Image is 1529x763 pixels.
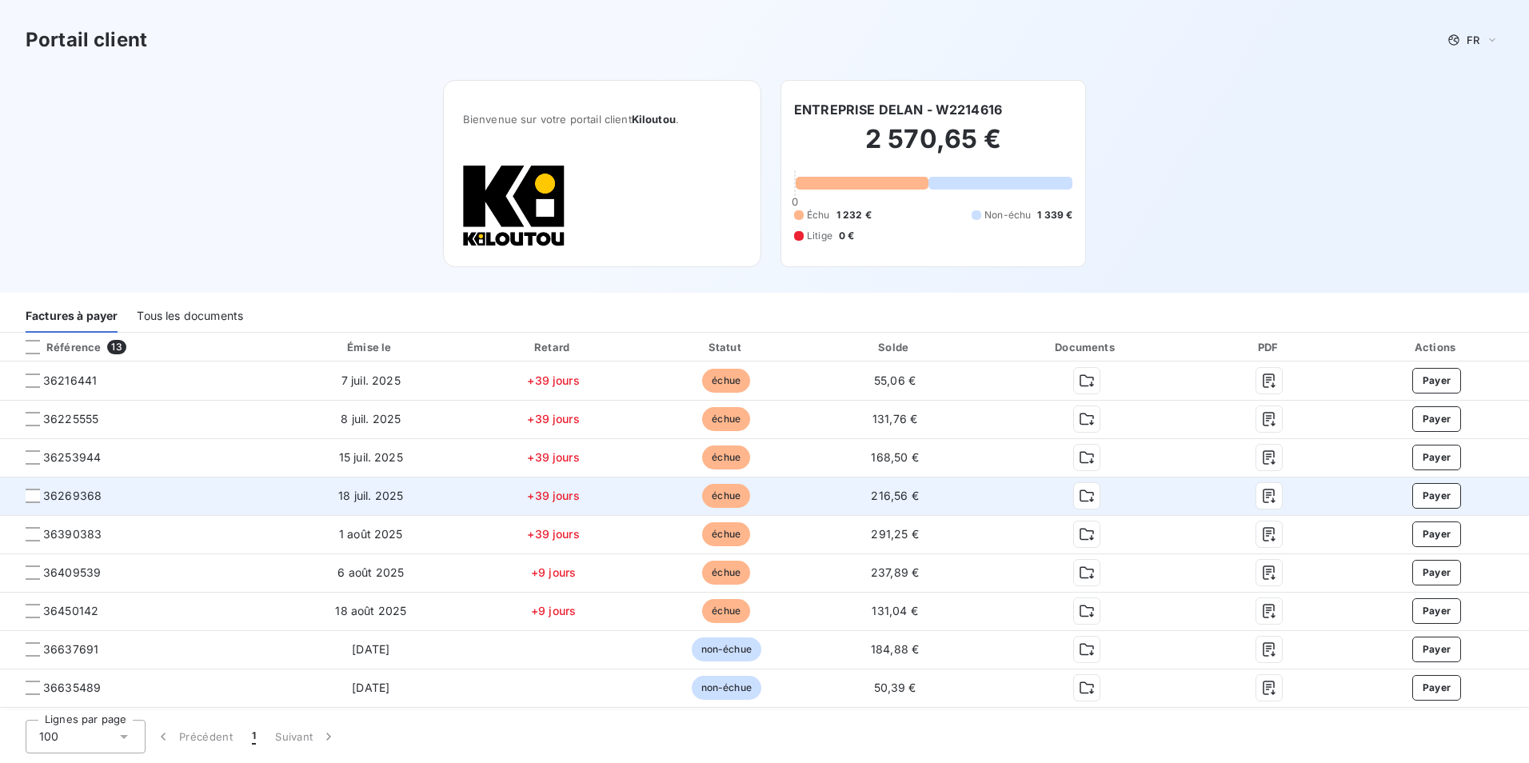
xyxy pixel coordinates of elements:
span: 50,39 € [874,681,916,694]
span: Litige [807,229,832,243]
span: 15 juil. 2025 [339,450,403,464]
span: 36409539 [43,565,101,581]
span: 36390383 [43,526,102,542]
div: Tous les documents [137,299,243,333]
span: échue [702,599,750,623]
span: 131,76 € [872,412,917,425]
button: Payer [1412,406,1462,432]
div: Émise le [279,339,463,355]
span: 36253944 [43,449,101,465]
span: non-échue [692,676,761,700]
span: 36216441 [43,373,97,389]
span: 13 [107,340,126,354]
span: échue [702,484,750,508]
span: [DATE] [352,642,389,656]
img: Company logo [463,164,565,247]
span: +39 jours [527,527,579,541]
span: 18 août 2025 [335,604,406,617]
button: Payer [1412,368,1462,393]
button: Payer [1412,483,1462,509]
div: PDF [1198,339,1341,355]
span: 0 € [839,229,854,243]
span: +39 jours [527,374,579,387]
div: Référence [13,340,101,354]
button: Payer [1412,560,1462,585]
span: 184,88 € [871,642,919,656]
span: 1 232 € [836,208,872,222]
div: Factures à payer [26,299,118,333]
span: 6 août 2025 [337,565,404,579]
button: Précédent [146,720,242,753]
span: non-échue [692,637,761,661]
div: Actions [1347,339,1526,355]
span: +39 jours [527,450,579,464]
div: Solde [815,339,975,355]
span: +39 jours [527,489,579,502]
span: échue [702,522,750,546]
span: 36269368 [43,488,102,504]
span: 36225555 [43,411,98,427]
span: 216,56 € [871,489,918,502]
span: échue [702,369,750,393]
div: Documents [981,339,1192,355]
span: échue [702,445,750,469]
h3: Portail client [26,26,147,54]
button: 1 [242,720,265,753]
span: FR [1467,34,1479,46]
span: Bienvenue sur votre portail client . [463,113,741,126]
div: Retard [469,339,638,355]
span: 237,89 € [871,565,919,579]
span: 1 août 2025 [339,527,403,541]
span: 36637691 [43,641,98,657]
span: 291,25 € [871,527,918,541]
span: [DATE] [352,681,389,694]
span: échue [702,407,750,431]
button: Payer [1412,521,1462,547]
span: 36635489 [43,680,101,696]
span: 18 juil. 2025 [338,489,403,502]
span: Échu [807,208,830,222]
span: 1 [252,729,256,745]
button: Payer [1412,637,1462,662]
span: Kiloutou [632,113,676,126]
span: +9 jours [531,565,576,579]
span: 100 [39,729,58,745]
button: Payer [1412,445,1462,470]
button: Payer [1412,675,1462,701]
span: 168,50 € [871,450,918,464]
h2: 2 570,65 € [794,123,1072,171]
div: Statut [644,339,808,355]
span: 8 juil. 2025 [341,412,401,425]
button: Payer [1412,598,1462,624]
span: 0 [792,195,798,208]
span: Non-échu [984,208,1031,222]
span: +9 jours [531,604,576,617]
span: échue [702,561,750,585]
span: 131,04 € [872,604,917,617]
span: 55,06 € [874,374,916,387]
button: Suivant [265,720,346,753]
span: 1 339 € [1037,208,1072,222]
h6: ENTREPRISE DELAN - W2214616 [794,100,1002,119]
span: 36450142 [43,603,98,619]
span: 7 juil. 2025 [341,374,401,387]
span: +39 jours [527,412,579,425]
